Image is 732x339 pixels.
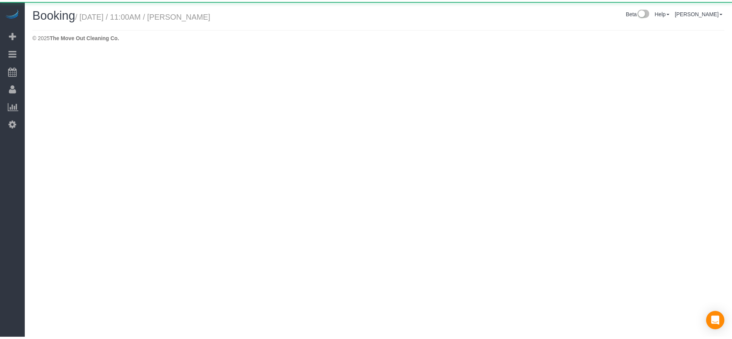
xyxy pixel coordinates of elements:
strong: The Move Out Cleaning Co. [50,34,120,40]
img: Automaid Logo [5,8,20,19]
a: Beta [633,9,657,15]
small: / [DATE] / 11:00AM / [PERSON_NAME] [76,11,213,20]
a: [PERSON_NAME] [683,9,731,15]
img: New interface [644,8,657,18]
a: Help [663,9,678,15]
span: Booking [33,7,76,21]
